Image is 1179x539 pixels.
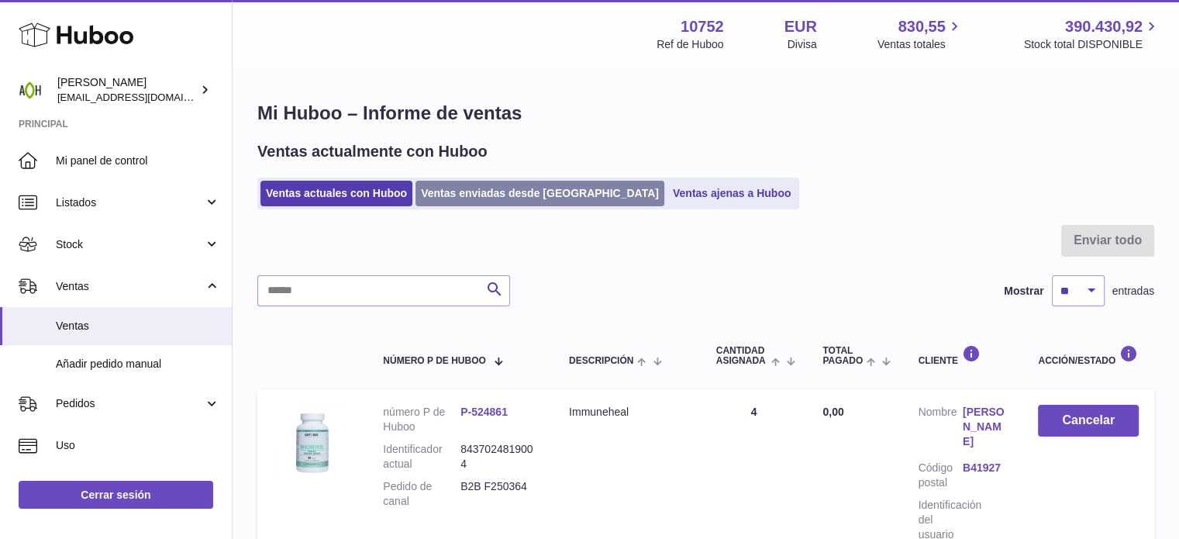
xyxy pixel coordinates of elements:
span: Listados [56,195,204,210]
span: Pedidos [56,396,204,411]
span: Añadir pedido manual [56,357,220,371]
span: entradas [1112,284,1154,299]
a: B41927 [963,461,1007,475]
div: Divisa [788,37,817,52]
span: Stock total DISPONIBLE [1024,37,1160,52]
span: 390.430,92 [1065,16,1143,37]
span: Cantidad ASIGNADA [716,346,767,366]
dd: 8437024819004 [460,442,538,472]
img: 107521706523597.jpg [273,405,350,482]
span: Mi panel de control [56,154,220,168]
label: Mostrar [1004,284,1043,299]
span: Total pagado [822,346,863,366]
span: Descripción [569,356,633,366]
strong: EUR [784,16,817,37]
a: 390.430,92 Stock total DISPONIBLE [1024,16,1160,52]
h2: Ventas actualmente con Huboo [257,141,488,162]
h1: Mi Huboo – Informe de ventas [257,101,1154,126]
span: 830,55 [898,16,946,37]
a: [PERSON_NAME] [963,405,1007,449]
a: Cerrar sesión [19,481,213,509]
span: 0,00 [822,406,843,418]
a: Ventas actuales con Huboo [260,181,412,206]
dt: número P de Huboo [383,405,460,434]
dt: Pedido de canal [383,479,460,509]
img: ventas@adaptohealue.com [19,78,42,102]
a: 830,55 Ventas totales [877,16,964,52]
a: Ventas ajenas a Huboo [667,181,797,206]
div: Immuneheal [569,405,685,420]
dt: Nombre [918,405,962,453]
a: Ventas enviadas desde [GEOGRAPHIC_DATA] [415,181,664,206]
a: P-524861 [460,406,508,418]
strong: 10752 [681,16,724,37]
span: [EMAIL_ADDRESS][DOMAIN_NAME] [57,91,228,103]
dt: Identificador actual [383,442,460,472]
div: Ref de Huboo [657,37,723,52]
button: Cancelar [1038,405,1139,437]
div: Acción/Estado [1038,345,1139,366]
dd: B2B F250364 [460,479,538,509]
div: Cliente [918,345,1007,366]
span: Ventas [56,319,220,333]
dt: Código postal [918,461,962,490]
span: Uso [56,438,220,453]
div: [PERSON_NAME] [57,75,197,105]
span: Stock [56,237,204,252]
span: número P de Huboo [383,356,485,366]
span: Ventas totales [877,37,964,52]
span: Ventas [56,279,204,294]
